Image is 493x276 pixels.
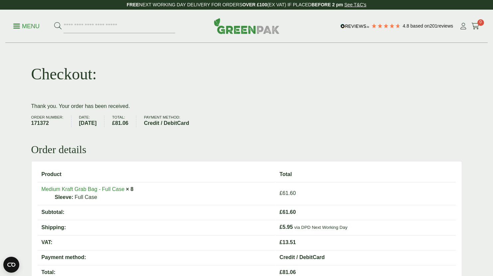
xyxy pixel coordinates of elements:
[403,23,410,29] span: 4.8
[437,23,453,29] span: reviews
[280,269,296,275] span: 81.06
[311,2,343,7] strong: BEFORE 2 pm
[471,23,480,30] i: Cart
[242,2,267,7] strong: OVER £100
[126,186,134,192] strong: × 8
[79,119,96,127] strong: [DATE]
[42,186,125,192] a: Medium Kraft Grab Bag - Full Case
[31,119,63,127] strong: 171372
[31,143,462,156] h2: Order details
[459,23,467,30] i: My Account
[144,119,189,127] strong: Credit / DebitCard
[144,116,197,127] li: Payment method:
[79,116,104,127] li: Date:
[38,250,275,264] th: Payment method:
[471,21,480,31] a: 0
[55,193,73,201] strong: Sleeve:
[38,205,275,219] th: Subtotal:
[280,209,283,215] span: £
[38,220,275,234] th: Shipping:
[280,269,283,275] span: £
[371,23,401,29] div: 4.79 Stars
[55,193,271,201] p: Full Case
[3,257,19,273] button: Open CMP widget
[127,2,139,7] strong: FREE
[280,209,296,215] span: 61.60
[280,190,296,196] bdi: 61.60
[38,167,275,181] th: Product
[430,23,437,29] span: 201
[280,224,283,230] span: £
[294,225,347,230] small: via DPD Next Working Day
[280,190,283,196] span: £
[112,120,115,126] span: £
[276,250,456,264] td: Credit / DebitCard
[340,24,369,29] img: REVIEWS.io
[411,23,430,29] span: Based on
[38,235,275,249] th: VAT:
[13,22,40,30] p: Menu
[280,239,296,245] span: 13.51
[31,116,71,127] li: Order number:
[31,102,462,110] p: Thank you. Your order has been received.
[112,116,136,127] li: Total:
[214,18,280,34] img: GreenPak Supplies
[112,120,128,126] bdi: 81.06
[280,239,283,245] span: £
[13,22,40,29] a: Menu
[280,224,293,230] span: 5.95
[344,2,366,7] a: See T&C's
[477,19,484,26] span: 0
[31,64,97,84] h1: Checkout:
[276,167,456,181] th: Total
